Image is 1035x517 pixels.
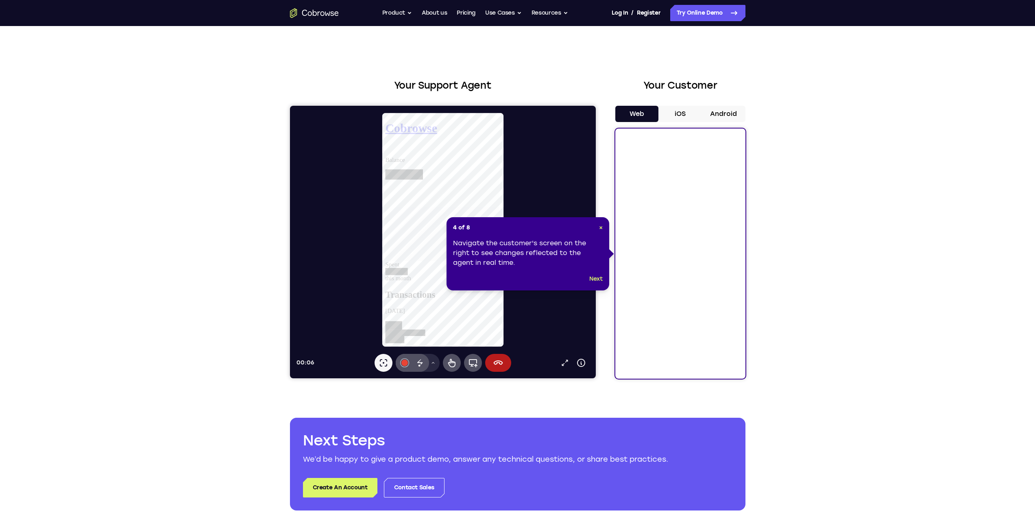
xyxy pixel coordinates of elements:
[658,106,702,122] button: iOS
[303,431,732,450] h2: Next Steps
[631,8,634,18] span: /
[615,106,659,122] button: Web
[615,78,745,93] h2: Your Customer
[303,478,377,497] a: Create An Account
[670,5,745,21] a: Try Online Demo
[599,224,603,232] button: Close Tour
[290,106,596,378] iframe: Agent
[422,5,447,21] a: About us
[532,5,568,21] button: Resources
[457,5,475,21] a: Pricing
[453,224,470,232] span: 4 of 8
[599,224,603,231] span: ×
[589,274,603,284] button: Next
[382,5,412,21] button: Product
[702,106,745,122] button: Android
[453,238,603,268] div: Navigate the customer's screen on the right to see changes reflected to the agent in real time.
[290,8,339,18] a: Go to the home page
[303,454,732,465] p: We’d be happy to give a product demo, answer any technical questions, or share best practices.
[637,5,660,21] a: Register
[290,78,596,93] h2: Your Support Agent
[612,5,628,21] a: Log In
[384,478,445,497] a: Contact Sales
[485,5,522,21] button: Use Cases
